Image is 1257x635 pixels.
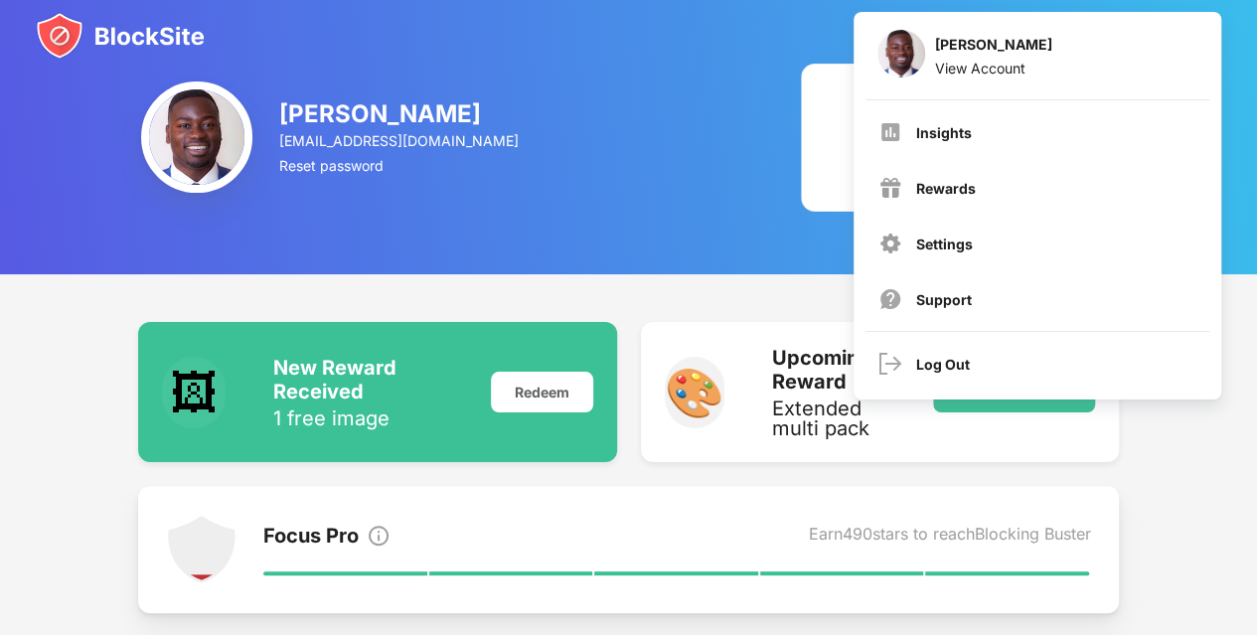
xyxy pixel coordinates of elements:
div: Rewards [916,180,976,197]
img: menu-settings.svg [878,232,902,255]
div: Support [916,291,972,308]
div: Log Out [916,356,970,373]
div: Focus Pro [263,524,359,552]
div: New Reward Received [273,356,467,403]
div: 🎨 [665,357,724,428]
img: blocksite-icon.svg [36,12,205,60]
img: support.svg [878,287,902,311]
img: ACg8ocKtvKE16u5Go3CBj2WrmY3DpDTQdL1YHaZU-FDh4EcU64U0EuYb=s96-c [141,81,252,193]
img: ACg8ocKtvKE16u5Go3CBj2WrmY3DpDTQdL1YHaZU-FDh4EcU64U0EuYb=s96-c [877,30,925,78]
img: logout.svg [878,352,902,376]
div: Upcoming Reward [772,346,909,394]
img: points-level-1.svg [166,514,237,585]
div: Insights [916,124,972,141]
div: Reset password [279,157,522,174]
div: [PERSON_NAME] [279,99,522,128]
img: menu-insights.svg [878,120,902,144]
div: [EMAIL_ADDRESS][DOMAIN_NAME] [279,132,522,149]
div: Earn 490 stars to reach Blocking Buster [809,524,1091,552]
div: View Account [935,60,1052,77]
div: Settings [916,236,973,252]
div: [PERSON_NAME] [935,36,1052,60]
img: menu-rewards.svg [878,176,902,200]
div: Redeem [491,372,593,412]
img: info.svg [367,524,391,548]
div: 1 free image [273,408,467,428]
div: 🖼 [162,357,226,428]
div: Extended multi pack [772,398,909,438]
